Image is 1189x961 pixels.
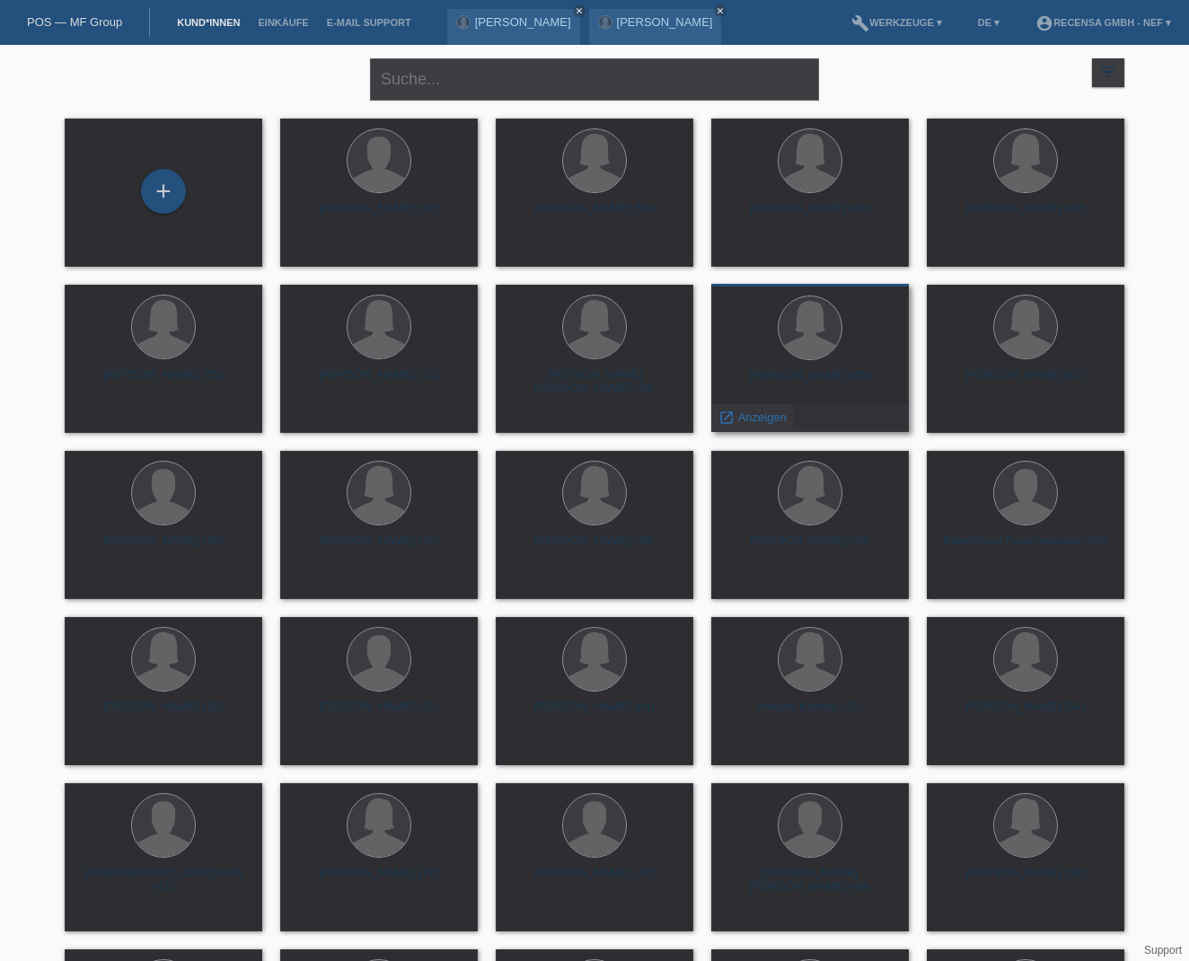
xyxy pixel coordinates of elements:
div: [PERSON_NAME] (43) [510,866,679,895]
a: Einkäufe [249,17,317,28]
div: Balenthiran Parameswaran (52) [941,533,1110,562]
i: launch [718,410,735,426]
div: [PERSON_NAME] (36) [79,700,248,728]
div: [PERSON_NAME] (46) [726,201,894,230]
div: [PERSON_NAME] (55) [510,201,679,230]
div: shkurte Kryeziu (25) [726,700,894,728]
a: Support [1144,944,1182,957]
a: [PERSON_NAME] [475,15,571,29]
span: Anzeigen [738,410,787,424]
a: close [573,4,586,17]
a: buildWerkzeuge ▾ [842,17,951,28]
i: close [575,6,584,15]
a: E-Mail Support [318,17,420,28]
div: [PERSON_NAME] (45) [726,368,894,397]
a: launch Anzeigen [718,410,787,424]
div: [PERSON_NAME] (36) [510,533,679,562]
div: [PERSON_NAME] (72) [295,866,463,895]
div: [PERSON_NAME] [PERSON_NAME] (49) [726,866,894,895]
div: [DEMOGRAPHIC_DATA] Arda (42) [79,866,248,895]
a: [PERSON_NAME] [617,15,713,29]
div: [PERSON_NAME] (67) [941,367,1110,396]
input: Suche... [370,58,819,101]
div: [PERSON_NAME] (34) [726,533,894,562]
a: DE ▾ [969,17,1008,28]
div: [PERSON_NAME] (54) [941,700,1110,728]
div: [PERSON_NAME] (39) [941,866,1110,895]
div: [PERSON_NAME] (51) [295,700,463,728]
a: Kund*innen [168,17,249,28]
div: Kund*in hinzufügen [142,176,185,207]
div: [PERSON_NAME] (71) [295,367,463,396]
i: build [851,14,869,32]
div: [PERSON_NAME] (37) [295,201,463,230]
div: [PERSON_NAME] (84) [510,700,679,728]
i: filter_list [1098,62,1118,82]
a: POS — MF Group [27,15,122,29]
div: [PERSON_NAME] (48) [79,533,248,562]
i: close [716,6,725,15]
div: [PERSON_NAME] [PERSON_NAME] (49) [510,367,679,396]
a: account_circleRecensa GmbH - Nef ▾ [1026,17,1180,28]
div: [PERSON_NAME] (42) [295,533,463,562]
a: close [714,4,727,17]
i: account_circle [1035,14,1053,32]
div: [PERSON_NAME] (40) [941,201,1110,230]
div: [PERSON_NAME] (55) [79,367,248,396]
